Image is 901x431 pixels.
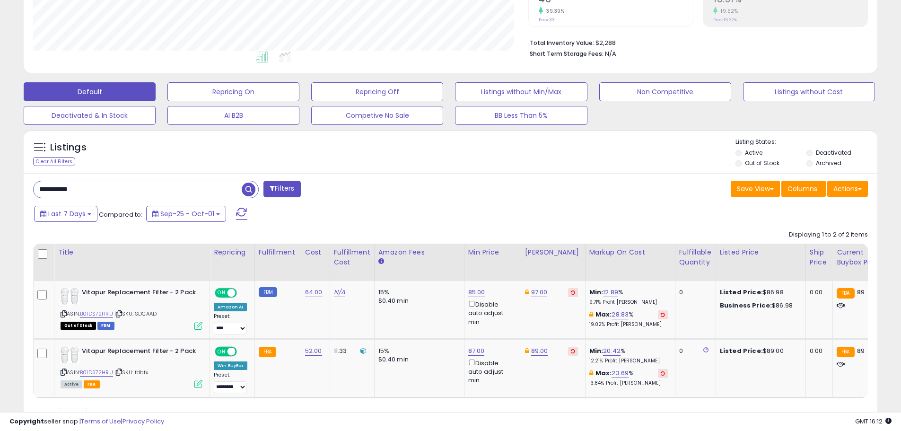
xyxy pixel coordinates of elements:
[82,288,197,299] b: Vitapur Replacement Filter - 2 Pack
[50,141,87,154] h5: Listings
[589,369,668,387] div: %
[720,301,798,310] div: $86.98
[61,288,202,329] div: ASIN:
[61,347,202,387] div: ASIN:
[48,209,86,219] span: Last 7 Days
[378,247,460,257] div: Amazon Fees
[720,247,802,257] div: Listed Price
[9,417,44,426] strong: Copyright
[455,106,587,125] button: BB Less Than 5%
[99,210,142,219] span: Compared to:
[34,206,97,222] button: Last 7 Days
[468,358,514,385] div: Disable auto adjust min
[378,257,384,266] small: Amazon Fees.
[468,247,517,257] div: Min Price
[61,288,79,305] img: 41pUJjavS+L._SL40_.jpg
[214,313,247,334] div: Preset:
[603,288,618,297] a: 12.89
[589,321,668,328] p: 19.02% Profit [PERSON_NAME]
[530,50,604,58] b: Short Term Storage Fees:
[837,247,885,267] div: Current Buybox Price
[214,372,247,393] div: Preset:
[661,312,665,317] i: Revert to store-level Max Markup
[679,288,709,297] div: 0
[595,310,612,319] b: Max:
[589,358,668,364] p: 12.21% Profit [PERSON_NAME]
[816,149,851,157] label: Deactivated
[468,299,514,326] div: Disable auto adjust min
[378,355,457,364] div: $0.40 min
[589,247,671,257] div: Markup on Cost
[61,380,82,388] span: All listings currently available for purchase on Amazon
[585,244,675,281] th: The percentage added to the cost of goods (COGS) that forms the calculator for Min & Max prices.
[589,347,668,364] div: %
[81,417,121,426] a: Terms of Use
[720,288,798,297] div: $86.98
[810,288,825,297] div: 0.00
[530,39,594,47] b: Total Inventory Value:
[259,347,276,357] small: FBA
[114,369,148,376] span: | SKU: fdbfx
[311,82,443,101] button: Repricing Off
[259,247,297,257] div: Fulfillment
[24,82,156,101] button: Default
[259,287,277,297] small: FBM
[713,17,737,23] small: Prev: 15.32%
[827,181,868,197] button: Actions
[745,149,762,157] label: Active
[236,289,251,297] span: OFF
[530,36,861,48] li: $2,288
[263,181,300,197] button: Filters
[80,310,113,318] a: B01DS72HRU
[334,288,345,297] a: N/A
[24,106,156,125] button: Deactivated & In Stock
[84,380,100,388] span: FBA
[305,346,322,356] a: 52.00
[160,209,214,219] span: Sep-25 - Oct-01
[468,288,485,297] a: 85.00
[589,288,604,297] b: Min:
[589,288,668,306] div: %
[58,247,206,257] div: Title
[589,346,604,355] b: Min:
[589,299,668,306] p: 9.71% Profit [PERSON_NAME]
[214,303,247,311] div: Amazon AI
[531,288,548,297] a: 97.00
[378,347,457,355] div: 15%
[743,82,875,101] button: Listings without Cost
[612,310,629,319] a: 28.83
[114,310,157,317] span: | SKU: SDCAAD
[816,159,841,167] label: Archived
[857,288,865,297] span: 89
[305,247,326,257] div: Cost
[525,289,529,295] i: This overrides the store level Dynamic Max Price for this listing
[717,8,738,15] small: 19.52%
[810,247,829,267] div: Ship Price
[378,288,457,297] div: 15%
[40,411,108,420] span: Show: entries
[857,346,865,355] span: 89
[810,347,825,355] div: 0.00
[599,82,731,101] button: Non Competitive
[837,288,854,299] small: FBA
[146,206,226,222] button: Sep-25 - Oct-01
[603,346,621,356] a: 20.42
[167,82,299,101] button: Repricing On
[378,297,457,305] div: $0.40 min
[720,346,763,355] b: Listed Price:
[679,247,712,267] div: Fulfillable Quantity
[731,181,780,197] button: Save View
[612,369,629,378] a: 23.69
[311,106,443,125] button: Competive No Sale
[334,347,367,355] div: 11.33
[525,247,581,257] div: [PERSON_NAME]
[595,369,612,378] b: Max:
[720,288,763,297] b: Listed Price:
[789,230,868,239] div: Displaying 1 to 2 of 2 items
[61,347,79,363] img: 41pUJjavS+L._SL40_.jpg
[80,369,113,377] a: B01DS72HRU
[122,417,164,426] a: Privacy Policy
[334,247,370,267] div: Fulfillment Cost
[61,322,96,330] span: All listings that are currently out of stock and unavailable for purchase on Amazon
[468,346,485,356] a: 87.00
